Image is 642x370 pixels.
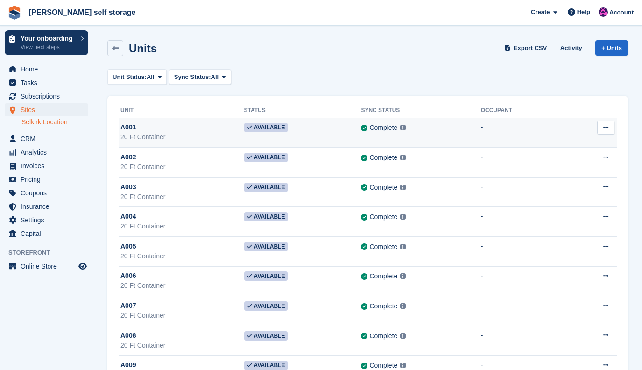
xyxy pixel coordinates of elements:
[481,177,564,207] td: -
[5,63,88,76] a: menu
[21,76,77,89] span: Tasks
[21,186,77,199] span: Coupons
[211,72,219,82] span: All
[120,242,136,251] span: A005
[8,248,93,257] span: Storefront
[400,303,406,309] img: icon-info-grey-7440780725fd019a000dd9b08b2336e03edf1995a4989e88bcd33f0948082b44.svg
[244,153,288,162] span: Available
[5,76,88,89] a: menu
[5,186,88,199] a: menu
[369,242,397,252] div: Complete
[120,152,136,162] span: A002
[514,43,547,53] span: Export CSV
[5,159,88,172] a: menu
[5,132,88,145] a: menu
[21,90,77,103] span: Subscriptions
[5,30,88,55] a: Your onboarding View next steps
[21,63,77,76] span: Home
[120,301,136,311] span: A007
[369,212,397,222] div: Complete
[244,361,288,370] span: Available
[369,183,397,192] div: Complete
[400,125,406,130] img: icon-info-grey-7440780725fd019a000dd9b08b2336e03edf1995a4989e88bcd33f0948082b44.svg
[5,213,88,227] a: menu
[21,35,76,42] p: Your onboarding
[25,5,140,20] a: [PERSON_NAME] self storage
[21,200,77,213] span: Insurance
[369,331,397,341] div: Complete
[531,7,550,17] span: Create
[400,363,406,368] img: icon-info-grey-7440780725fd019a000dd9b08b2336e03edf1995a4989e88bcd33f0948082b44.svg
[481,103,564,118] th: Occupant
[244,103,361,118] th: Status
[120,192,244,202] div: 20 Ft Container
[369,271,397,281] div: Complete
[599,7,608,17] img: Yvonne Henderson
[129,42,157,55] h2: Units
[400,333,406,339] img: icon-info-grey-7440780725fd019a000dd9b08b2336e03edf1995a4989e88bcd33f0948082b44.svg
[120,251,244,261] div: 20 Ft Container
[481,296,564,326] td: -
[400,214,406,220] img: icon-info-grey-7440780725fd019a000dd9b08b2336e03edf1995a4989e88bcd33f0948082b44.svg
[120,132,244,142] div: 20 Ft Container
[481,237,564,267] td: -
[21,118,88,127] a: Selkirk Location
[77,261,88,272] a: Preview store
[120,331,136,341] span: A008
[120,271,136,281] span: A006
[503,40,551,56] a: Export CSV
[21,213,77,227] span: Settings
[244,301,288,311] span: Available
[147,72,155,82] span: All
[120,341,244,350] div: 20 Ft Container
[595,40,628,56] a: + Units
[120,221,244,231] div: 20 Ft Container
[557,40,586,56] a: Activity
[244,271,288,281] span: Available
[7,6,21,20] img: stora-icon-8386f47178a22dfd0bd8f6a31ec36ba5ce8667c1dd55bd0f319d3a0aa187defe.svg
[21,103,77,116] span: Sites
[5,103,88,116] a: menu
[21,159,77,172] span: Invoices
[244,331,288,341] span: Available
[609,8,634,17] span: Account
[361,103,480,118] th: Sync Status
[21,132,77,145] span: CRM
[5,260,88,273] a: menu
[244,212,288,221] span: Available
[5,173,88,186] a: menu
[244,183,288,192] span: Available
[119,103,244,118] th: Unit
[120,281,244,291] div: 20 Ft Container
[120,182,136,192] span: A003
[21,146,77,159] span: Analytics
[21,173,77,186] span: Pricing
[400,244,406,249] img: icon-info-grey-7440780725fd019a000dd9b08b2336e03edf1995a4989e88bcd33f0948082b44.svg
[244,242,288,251] span: Available
[5,227,88,240] a: menu
[481,266,564,296] td: -
[400,155,406,160] img: icon-info-grey-7440780725fd019a000dd9b08b2336e03edf1995a4989e88bcd33f0948082b44.svg
[577,7,590,17] span: Help
[174,72,211,82] span: Sync Status:
[400,185,406,190] img: icon-info-grey-7440780725fd019a000dd9b08b2336e03edf1995a4989e88bcd33f0948082b44.svg
[481,148,564,178] td: -
[120,162,244,172] div: 20 Ft Container
[107,69,167,85] button: Unit Status: All
[169,69,231,85] button: Sync Status: All
[120,212,136,221] span: A004
[369,123,397,133] div: Complete
[369,153,397,163] div: Complete
[5,146,88,159] a: menu
[21,260,77,273] span: Online Store
[369,301,397,311] div: Complete
[120,122,136,132] span: A001
[481,118,564,148] td: -
[120,360,136,370] span: A009
[481,207,564,237] td: -
[113,72,147,82] span: Unit Status:
[5,90,88,103] a: menu
[244,123,288,132] span: Available
[400,273,406,279] img: icon-info-grey-7440780725fd019a000dd9b08b2336e03edf1995a4989e88bcd33f0948082b44.svg
[481,326,564,356] td: -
